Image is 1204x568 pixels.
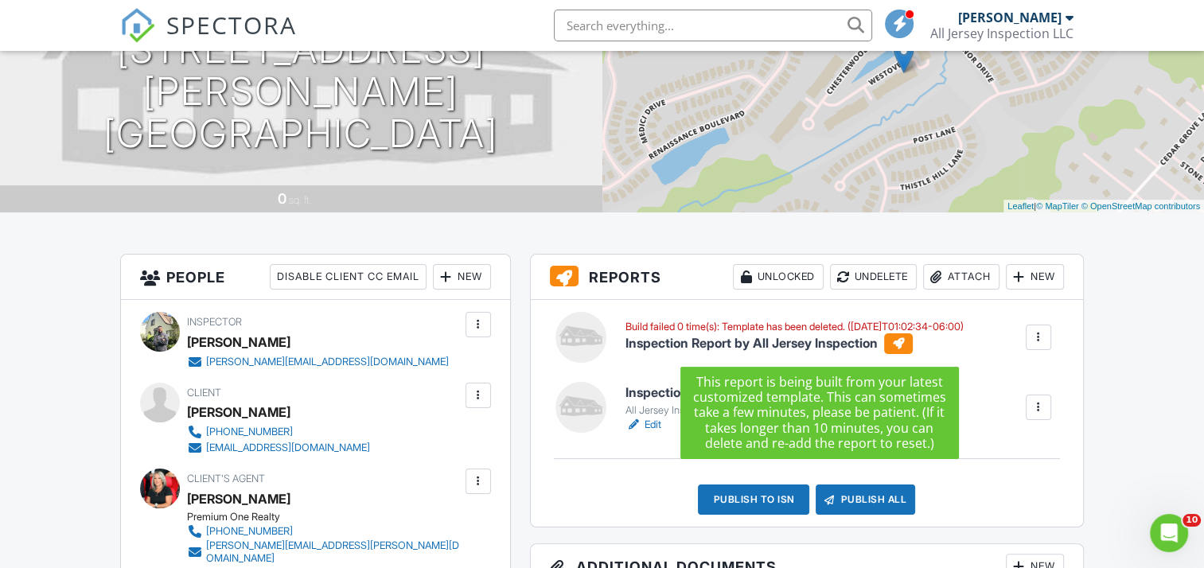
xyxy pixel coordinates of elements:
[1036,201,1079,211] a: © MapTiler
[120,8,155,43] img: The Best Home Inspection Software - Spectora
[816,484,915,515] div: Publish All
[187,473,265,484] span: Client's Agent
[625,417,661,433] a: Edit
[25,29,577,154] h1: [STREET_ADDRESS][PERSON_NAME] [GEOGRAPHIC_DATA]
[187,487,290,511] a: [PERSON_NAME]
[187,440,370,456] a: [EMAIL_ADDRESS][DOMAIN_NAME]
[1006,264,1064,290] div: New
[1183,514,1201,527] span: 10
[289,194,311,206] span: sq. ft.
[625,321,964,333] div: Build failed 0 time(s): Template has been deleted. ([DATE]T01:02:34-06:00)
[733,264,824,290] div: Unlocked
[1007,201,1034,211] a: Leaflet
[1150,514,1188,552] iframe: Intercom live chat
[677,417,719,433] a: View
[187,354,449,370] a: [PERSON_NAME][EMAIL_ADDRESS][DOMAIN_NAME]
[187,523,461,539] a: [PHONE_NUMBER]
[166,8,297,41] span: SPECTORA
[625,383,913,403] h6: Inspection Report by All Jersey Inspection
[625,404,913,417] div: All Jersey Inspection
[206,539,461,565] div: [PERSON_NAME][EMAIL_ADDRESS][PERSON_NAME][DOMAIN_NAME]
[923,264,999,290] div: Attach
[187,400,290,424] div: [PERSON_NAME]
[121,255,509,300] h3: People
[187,387,221,399] span: Client
[433,264,491,290] div: New
[1003,200,1204,213] div: |
[958,10,1062,25] div: [PERSON_NAME]
[531,255,1083,300] h3: Reports
[625,383,913,418] a: Inspection Report by All Jersey Inspection All Jersey Inspection
[206,525,293,538] div: [PHONE_NUMBER]
[698,484,809,515] div: Publish to ISN
[206,426,293,438] div: [PHONE_NUMBER]
[187,330,290,354] div: [PERSON_NAME]
[187,539,461,565] a: [PERSON_NAME][EMAIL_ADDRESS][PERSON_NAME][DOMAIN_NAME]
[120,21,297,55] a: SPECTORA
[830,264,917,290] div: Undelete
[187,424,370,440] a: [PHONE_NUMBER]
[187,511,473,523] div: Premium One Realty
[554,10,872,41] input: Search everything...
[625,333,964,354] h6: Inspection Report by All Jersey Inspection
[187,316,242,328] span: Inspector
[206,356,449,368] div: [PERSON_NAME][EMAIL_ADDRESS][DOMAIN_NAME]
[1081,201,1200,211] a: © OpenStreetMap contributors
[278,190,286,207] div: 0
[270,264,427,290] div: Disable Client CC Email
[206,442,370,454] div: [EMAIL_ADDRESS][DOMAIN_NAME]
[930,25,1073,41] div: All Jersey Inspection LLC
